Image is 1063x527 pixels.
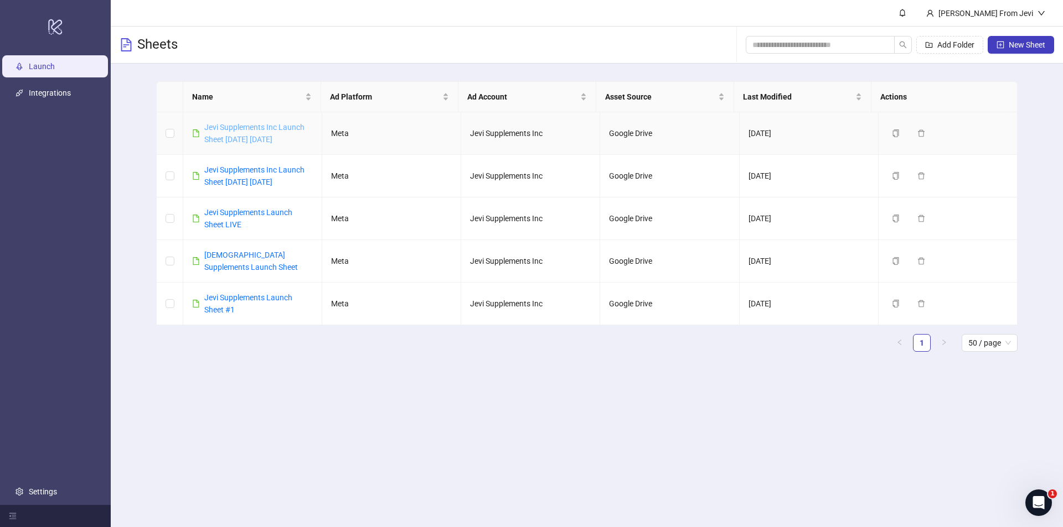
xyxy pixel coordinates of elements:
[29,62,55,71] a: Launch
[192,129,200,137] span: file
[322,197,461,240] td: Meta
[740,283,879,325] td: [DATE]
[322,155,461,197] td: Meta
[461,112,600,155] td: Jevi Supplements Inc
[1009,40,1045,49] span: New Sheet
[192,300,200,307] span: file
[740,112,879,155] td: [DATE]
[917,129,925,137] span: delete
[330,91,441,103] span: Ad Platform
[204,293,292,314] a: Jevi Supplements Launch Sheet #1
[934,7,1038,19] div: [PERSON_NAME] From Jevi
[204,165,305,186] a: Jevi Supplements Inc Launch Sheet [DATE] [DATE]
[29,487,57,496] a: Settings
[892,129,900,137] span: copy
[461,283,600,325] td: Jevi Supplements Inc
[204,208,292,229] a: Jevi Supplements Launch Sheet LIVE
[137,36,178,54] h3: Sheets
[935,334,953,352] li: Next Page
[892,300,900,307] span: copy
[917,300,925,307] span: delete
[916,36,983,54] button: Add Folder
[988,36,1054,54] button: New Sheet
[192,91,303,103] span: Name
[204,123,305,144] a: Jevi Supplements Inc Launch Sheet [DATE] [DATE]
[892,215,900,222] span: copy
[120,38,133,51] span: file-text
[740,155,879,197] td: [DATE]
[322,283,461,325] td: Meta
[913,334,931,352] li: 1
[461,197,600,240] td: Jevi Supplements Inc
[740,240,879,283] td: [DATE]
[600,112,739,155] td: Google Drive
[891,334,909,352] li: Previous Page
[926,9,934,17] span: user
[899,9,906,17] span: bell
[321,82,459,112] th: Ad Platform
[322,240,461,283] td: Meta
[600,197,739,240] td: Google Drive
[941,339,947,346] span: right
[997,41,1004,49] span: plus-square
[192,172,200,180] span: file
[29,88,71,97] a: Integrations
[896,339,903,346] span: left
[892,172,900,180] span: copy
[914,335,930,351] a: 1
[192,257,200,265] span: file
[461,155,600,197] td: Jevi Supplements Inc
[925,41,933,49] span: folder-add
[740,197,879,240] td: [DATE]
[917,257,925,265] span: delete
[968,335,1011,351] span: 50 / page
[600,155,739,197] td: Google Drive
[596,82,734,112] th: Asset Source
[467,91,578,103] span: Ad Account
[600,240,739,283] td: Google Drive
[204,251,298,272] a: [DEMOGRAPHIC_DATA] Supplements Launch Sheet
[605,91,716,103] span: Asset Source
[892,257,900,265] span: copy
[600,283,739,325] td: Google Drive
[935,334,953,352] button: right
[734,82,872,112] th: Last Modified
[917,172,925,180] span: delete
[192,215,200,222] span: file
[743,91,854,103] span: Last Modified
[899,41,907,49] span: search
[1038,9,1045,17] span: down
[183,82,321,112] th: Name
[458,82,596,112] th: Ad Account
[1025,489,1052,516] iframe: Intercom live chat
[937,40,974,49] span: Add Folder
[322,112,461,155] td: Meta
[461,240,600,283] td: Jevi Supplements Inc
[9,512,17,520] span: menu-fold
[871,82,1009,112] th: Actions
[917,215,925,222] span: delete
[891,334,909,352] button: left
[1048,489,1057,498] span: 1
[962,334,1018,352] div: Page Size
